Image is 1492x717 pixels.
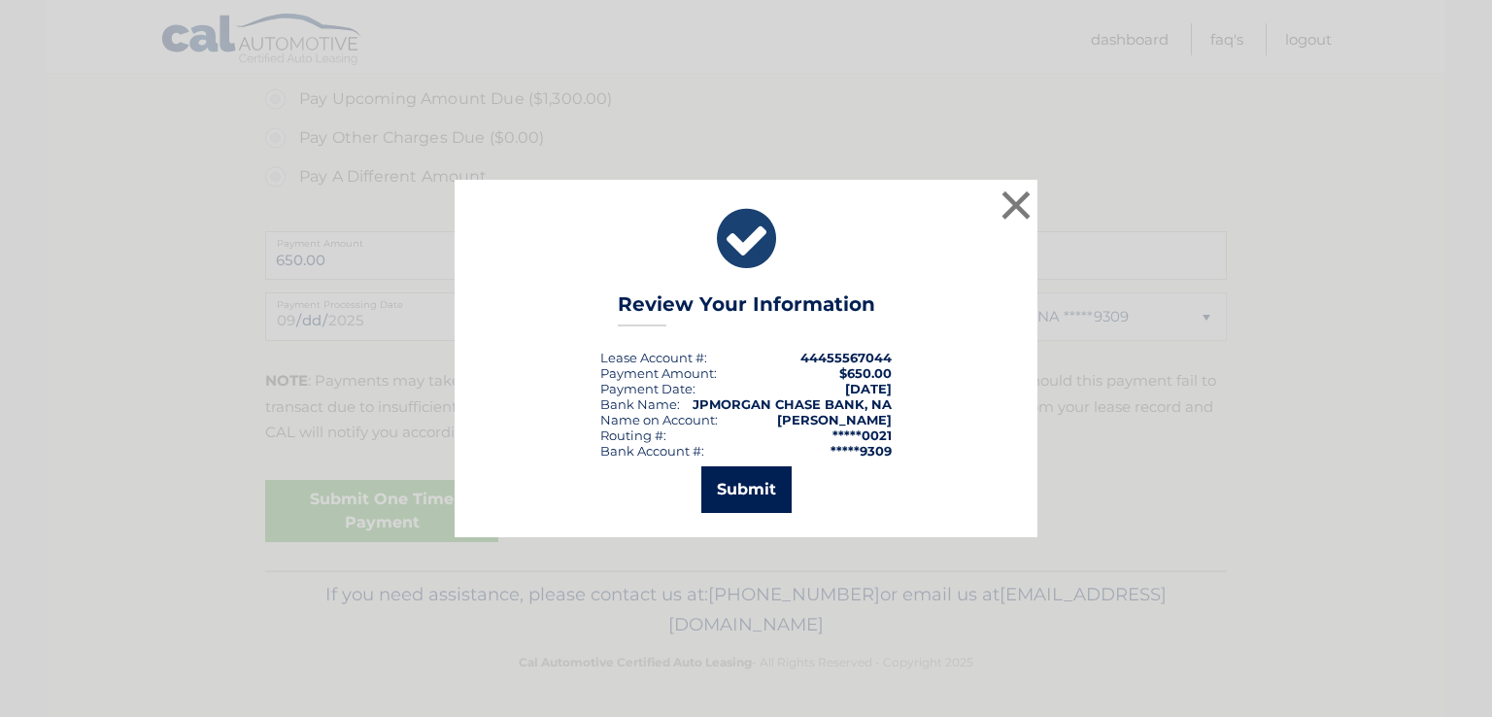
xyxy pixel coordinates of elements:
[600,396,680,412] div: Bank Name:
[845,381,892,396] span: [DATE]
[600,365,717,381] div: Payment Amount:
[618,292,875,326] h3: Review Your Information
[600,381,693,396] span: Payment Date
[777,412,892,427] strong: [PERSON_NAME]
[600,412,718,427] div: Name on Account:
[800,350,892,365] strong: 44455567044
[600,381,695,396] div: :
[701,466,792,513] button: Submit
[693,396,892,412] strong: JPMORGAN CHASE BANK, NA
[600,443,704,459] div: Bank Account #:
[600,427,666,443] div: Routing #:
[997,186,1035,224] button: ×
[839,365,892,381] span: $650.00
[600,350,707,365] div: Lease Account #:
